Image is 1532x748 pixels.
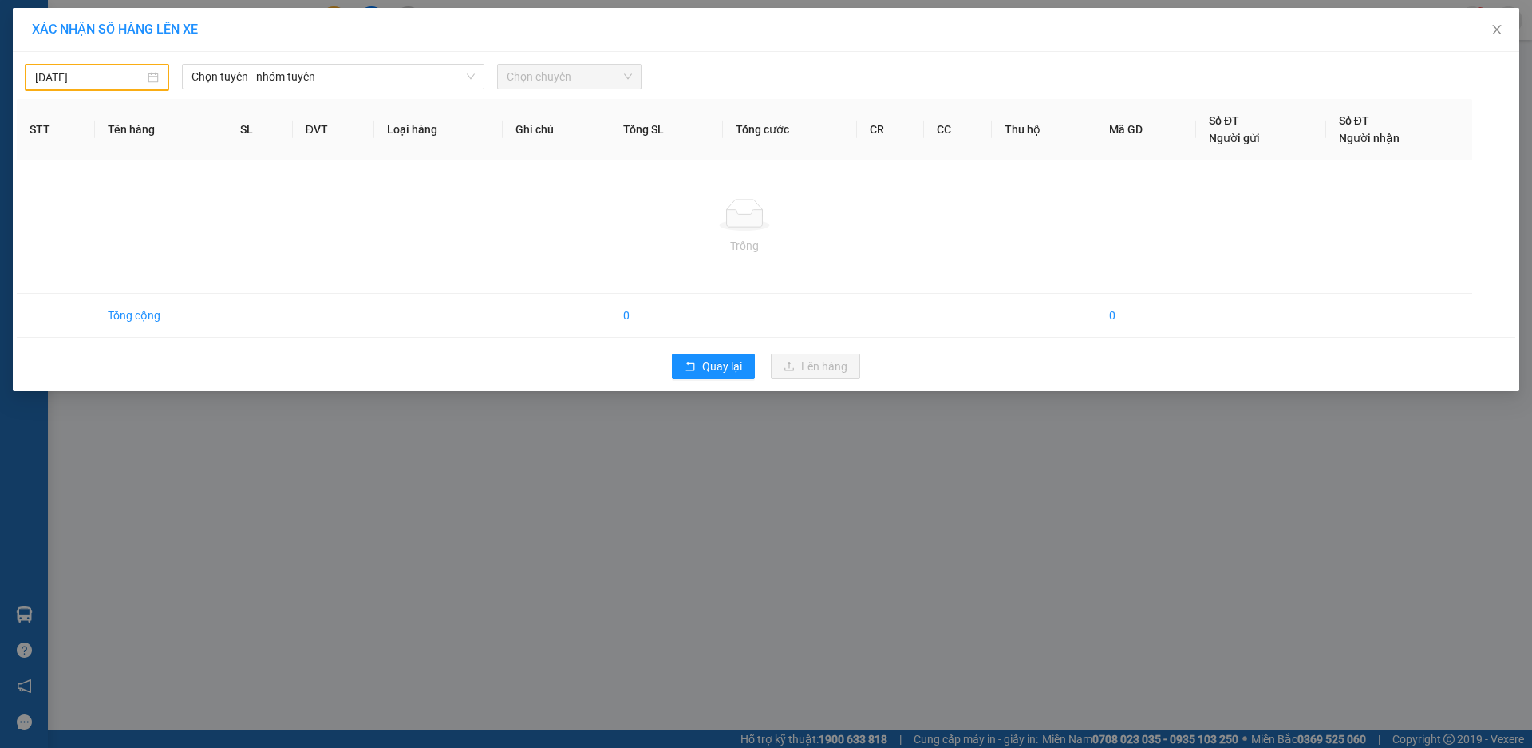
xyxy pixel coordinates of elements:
button: rollbackQuay lại [672,354,755,379]
th: CR [857,99,925,160]
div: 0932193789 [187,69,349,91]
input: 13/09/2025 [35,69,144,86]
th: STT [17,99,95,160]
th: Mã GD [1096,99,1196,160]
td: Tổng cộng [95,294,227,338]
span: down [466,72,476,81]
button: Close [1475,8,1519,53]
span: Chọn tuyến - nhóm tuyến [191,65,475,89]
span: Người gửi [1209,132,1260,144]
div: DƯƠNG [187,49,349,69]
div: [GEOGRAPHIC_DATA] [14,14,176,49]
div: 100.000 [12,101,178,120]
th: Tên hàng [95,99,227,160]
span: Số ĐT [1339,114,1369,127]
span: Gửi: [14,14,38,30]
span: Quay lại [702,358,742,375]
span: XÁC NHẬN SỐ HÀNG LÊN XE [32,22,198,37]
td: 0 [610,294,723,338]
span: Nhận: [187,14,225,30]
span: Chọn chuyến [507,65,632,89]
span: close [1491,23,1503,36]
th: Loại hàng [374,99,503,160]
div: 0889203249 [14,69,176,91]
th: CC [924,99,992,160]
th: Tổng SL [610,99,723,160]
span: rollback [685,361,696,374]
th: SL [227,99,292,160]
th: Thu hộ [992,99,1096,160]
span: Số ĐT [1209,114,1239,127]
th: Tổng cước [723,99,857,160]
div: Trống [30,237,1459,255]
span: Người nhận [1339,132,1400,144]
th: Ghi chú [503,99,611,160]
th: ĐVT [293,99,374,160]
div: [GEOGRAPHIC_DATA] [187,14,349,49]
td: 0 [1096,294,1196,338]
div: TUẤN [14,49,176,69]
span: CR : [12,102,37,119]
button: uploadLên hàng [771,354,860,379]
